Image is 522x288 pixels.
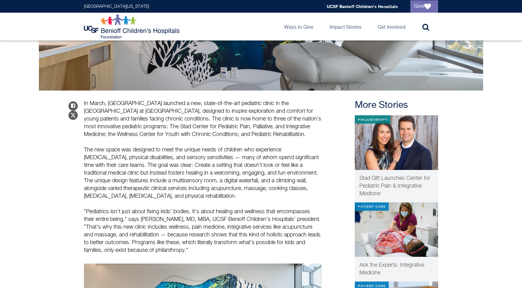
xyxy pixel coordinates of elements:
[84,100,321,254] p: In March, [GEOGRAPHIC_DATA] launched a new, state-of-the-art pediatric clinic in the [GEOGRAPHIC_...
[84,14,181,39] img: Logo for UCSF Benioff Children's Hospitals Foundation
[355,115,438,170] img: Stad Gift
[325,13,367,40] a: Impact Stories
[355,100,438,111] h2: More Stories
[84,4,149,9] a: [GEOGRAPHIC_DATA][US_STATE]
[373,13,410,40] a: Get Involved
[359,262,424,276] span: Ask the Experts: Integrative Medicine
[355,202,389,211] div: Patient Care
[355,202,438,282] a: Patient Care integrative medicine at our hospitals Ask the Experts: Integrative Medicine
[355,202,438,257] img: integrative medicine at our hospitals
[327,4,398,9] a: UCSF Benioff Children's Hospitals
[410,0,438,13] a: Give
[359,176,430,197] span: Stad Gift Launches Center for Pediatric Pain & Integrative Medicine
[355,115,391,124] div: Philanthropy
[355,115,438,202] a: Philanthropy Stad Gift Stad Gift Launches Center for Pediatric Pain & Integrative Medicine
[279,13,318,40] a: Ways to Give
